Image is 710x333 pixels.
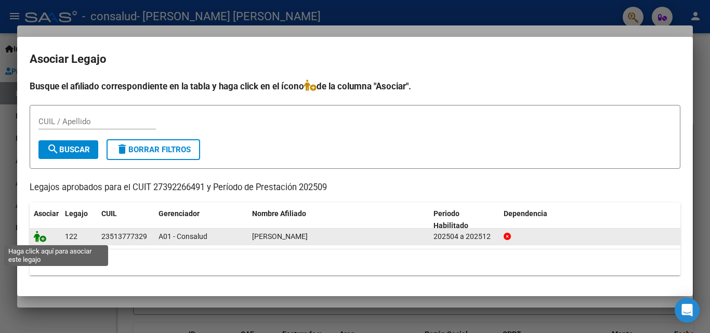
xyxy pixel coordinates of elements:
span: Buscar [47,145,90,154]
span: CUIL [101,209,117,218]
span: Dependencia [504,209,547,218]
mat-icon: search [47,143,59,155]
span: MANAVELLA MARTIN NICOLAS [252,232,308,241]
datatable-header-cell: CUIL [97,203,154,237]
span: Asociar [34,209,59,218]
span: A01 - Consalud [159,232,207,241]
h2: Asociar Legajo [30,49,680,69]
h4: Busque el afiliado correspondiente en la tabla y haga click en el ícono de la columna "Asociar". [30,79,680,93]
div: 202504 a 202512 [433,231,495,243]
datatable-header-cell: Periodo Habilitado [429,203,499,237]
mat-icon: delete [116,143,128,155]
datatable-header-cell: Asociar [30,203,61,237]
datatable-header-cell: Gerenciador [154,203,248,237]
span: Periodo Habilitado [433,209,468,230]
span: Legajo [65,209,88,218]
p: Legajos aprobados para el CUIT 27392266491 y Período de Prestación 202509 [30,181,680,194]
datatable-header-cell: Dependencia [499,203,681,237]
div: 1 registros [30,249,680,275]
datatable-header-cell: Legajo [61,203,97,237]
span: Gerenciador [159,209,200,218]
datatable-header-cell: Nombre Afiliado [248,203,429,237]
span: 122 [65,232,77,241]
button: Borrar Filtros [107,139,200,160]
div: Open Intercom Messenger [675,298,700,323]
span: Nombre Afiliado [252,209,306,218]
button: Buscar [38,140,98,159]
span: Borrar Filtros [116,145,191,154]
div: 23513777329 [101,231,147,243]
